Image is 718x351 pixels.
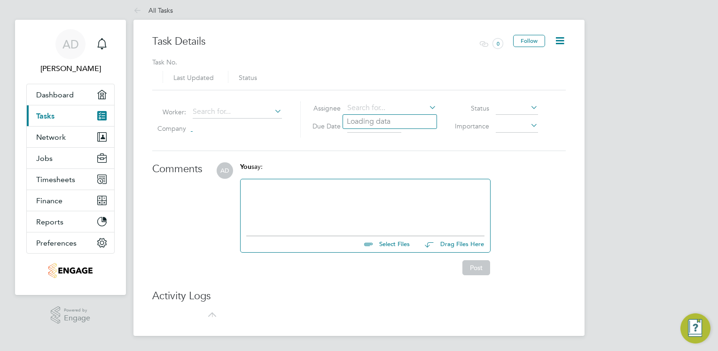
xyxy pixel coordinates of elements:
[27,169,114,190] button: Timesheets
[343,115,437,128] li: Loading data
[239,73,257,82] label: Status
[27,148,114,168] button: Jobs
[462,260,490,275] button: Post
[36,217,63,226] span: Reports
[36,133,66,142] span: Network
[36,112,55,120] span: Tasks
[36,196,62,205] span: Finance
[27,84,114,105] a: Dashboard
[303,104,341,112] label: Assignee
[133,6,173,15] a: All Tasks
[490,35,506,53] span: 0
[26,263,115,278] a: Go to home page
[62,38,79,50] span: AD
[36,239,77,247] span: Preferences
[64,314,90,322] span: Engage
[193,105,282,119] input: Search for...
[64,306,90,314] span: Powered by
[26,29,115,74] a: AD[PERSON_NAME]
[217,162,233,179] span: AD
[27,105,114,126] a: Tasks
[152,289,566,303] h3: Activity Logs
[152,58,566,66] span: Task No.
[36,90,74,99] span: Dashboard
[27,190,114,211] button: Finance
[240,163,251,171] span: You
[36,154,53,163] span: Jobs
[452,104,489,112] label: Status
[51,306,91,324] a: Powered byEngage
[173,73,214,82] label: Last Updated
[452,122,489,130] label: Importance
[152,162,202,176] h3: Comments
[26,63,115,74] span: Alexandra Dlustus
[148,124,186,133] label: Company
[27,232,114,253] button: Preferences
[48,263,92,278] img: carmichael-logo-retina.png
[27,211,114,232] button: Reports
[680,313,710,343] button: Engage Resource Center
[513,35,545,47] button: Follow
[36,175,75,184] span: Timesheets
[27,127,114,147] button: Network
[240,162,491,179] div: say:
[15,20,126,295] nav: Main navigation
[303,122,341,130] label: Due Date
[152,35,471,48] h3: Task Details
[148,108,186,116] label: Worker:
[347,102,437,115] input: Search for...
[417,235,484,255] button: Drag Files Here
